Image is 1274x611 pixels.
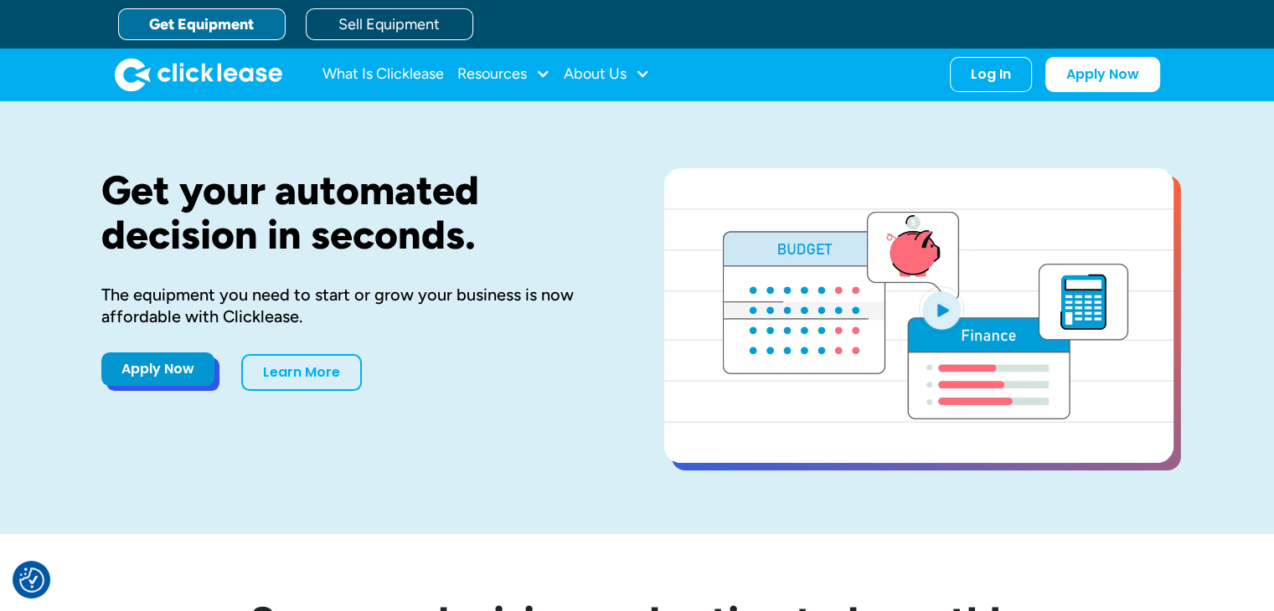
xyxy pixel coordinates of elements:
a: open lightbox [664,168,1173,463]
a: Learn More [241,354,362,391]
div: Resources [457,58,550,91]
img: Revisit consent button [19,567,44,593]
h1: Get your automated decision in seconds. [101,168,611,257]
button: Consent Preferences [19,567,44,593]
img: Blue play button logo on a light blue circular background [919,286,964,333]
div: Log In [971,66,1011,83]
a: Get Equipment [118,8,286,40]
a: home [115,58,282,91]
a: Sell Equipment [306,8,473,40]
div: About Us [564,58,650,91]
img: Clicklease logo [115,58,282,91]
a: What Is Clicklease [322,58,444,91]
a: Apply Now [1045,57,1160,92]
a: Apply Now [101,352,214,386]
div: The equipment you need to start or grow your business is now affordable with Clicklease. [101,284,611,327]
